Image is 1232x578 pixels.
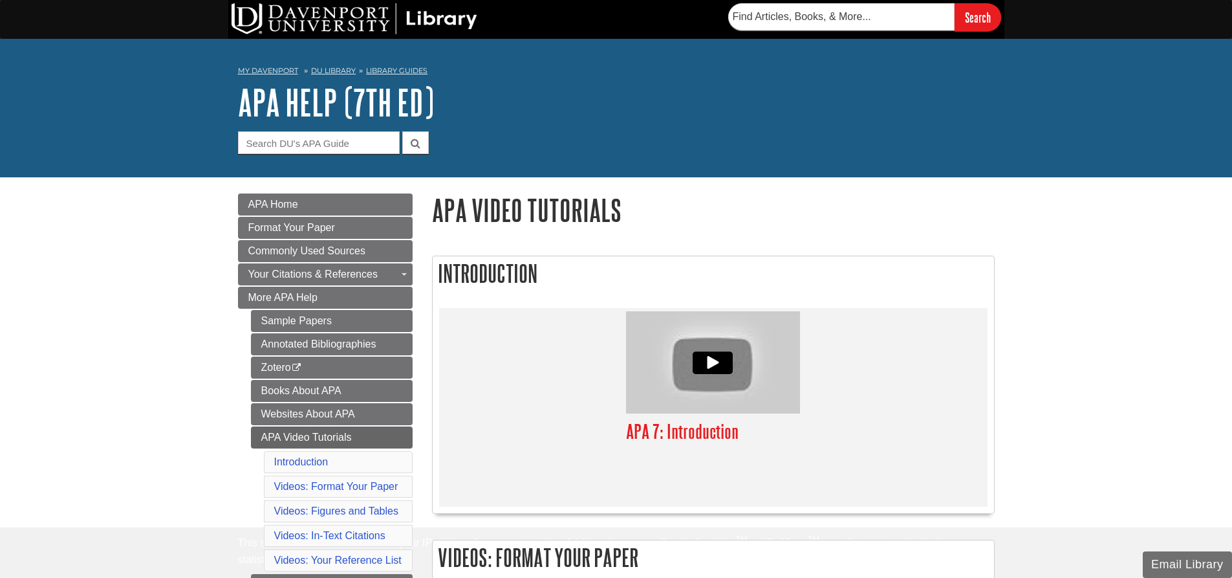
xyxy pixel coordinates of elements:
[248,292,318,303] span: More APA Help
[274,506,398,517] a: Videos: Figures and Tables
[248,245,365,256] span: Commonly Used Sources
[626,420,801,443] h3: APA 7: Introduction
[366,66,427,75] a: Library Guides
[238,287,413,309] a: More APA Help
[433,256,994,291] h2: Introduction
[238,82,434,122] a: APA Help (7th Ed)
[238,131,400,154] input: Search DU's APA Guide
[432,194,995,227] h1: APA Video Tutorials
[238,240,413,262] a: Commonly Used Sources
[311,66,356,75] a: DU Library
[291,364,302,372] i: This link opens in a new window
[274,530,385,541] a: Videos: In-Text Citations
[251,333,413,355] a: Annotated Bibliographies
[274,456,329,467] a: Introduction
[251,357,413,379] a: Zotero
[433,540,994,575] h2: Videos: Format Your Paper
[238,217,413,239] a: Format Your Paper
[728,3,1001,31] form: Searches DU Library's articles, books, and more
[232,3,477,34] img: DU Library
[248,269,378,280] span: Your Citations & References
[274,555,402,566] a: Videos: Your Reference List
[1143,551,1232,578] button: Email Library
[238,263,413,285] a: Your Citations & References
[238,65,298,76] a: My Davenport
[248,222,335,233] span: Format Your Paper
[248,199,298,210] span: APA Home
[251,427,413,449] a: APA Video Tutorials
[728,3,955,30] input: Find Articles, Books, & More...
[955,3,1001,31] input: Search
[251,310,413,332] a: Sample Papers
[251,403,413,425] a: Websites About APA
[238,194,413,216] a: APA Home
[274,481,398,492] a: Videos: Format Your Paper
[251,380,413,402] a: Books About APA
[238,62,995,83] nav: breadcrumb
[626,311,801,413] div: Video: What is APA?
